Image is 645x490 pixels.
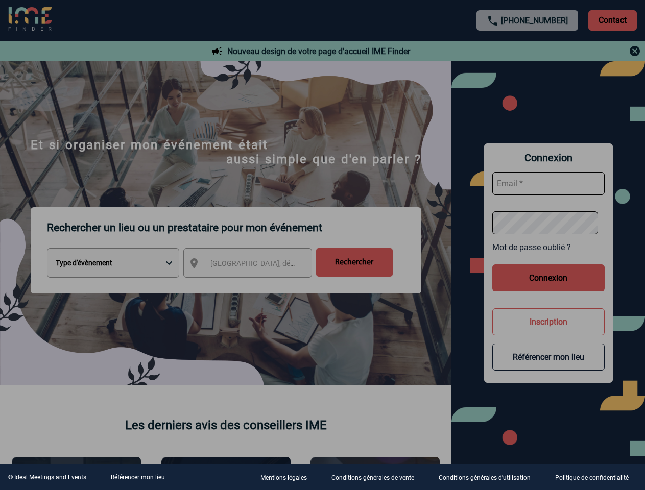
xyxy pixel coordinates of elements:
[431,473,547,482] a: Conditions générales d'utilisation
[547,473,645,482] a: Politique de confidentialité
[252,473,323,482] a: Mentions légales
[260,475,307,482] p: Mentions légales
[323,473,431,482] a: Conditions générales de vente
[439,475,531,482] p: Conditions générales d'utilisation
[331,475,414,482] p: Conditions générales de vente
[8,474,86,481] div: © Ideal Meetings and Events
[111,474,165,481] a: Référencer mon lieu
[555,475,629,482] p: Politique de confidentialité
